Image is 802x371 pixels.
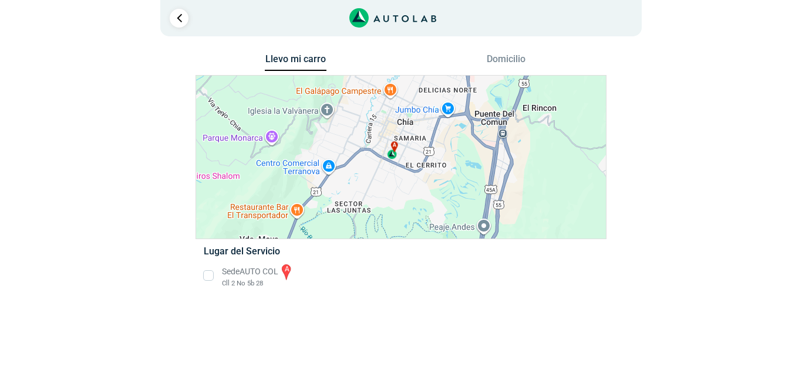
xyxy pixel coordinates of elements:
[476,53,537,70] button: Domicilio
[393,141,396,149] span: a
[349,12,437,23] a: Link al sitio de autolab
[204,246,598,257] h5: Lugar del Servicio
[170,9,188,28] a: Ir al paso anterior
[265,53,326,72] button: Llevo mi carro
